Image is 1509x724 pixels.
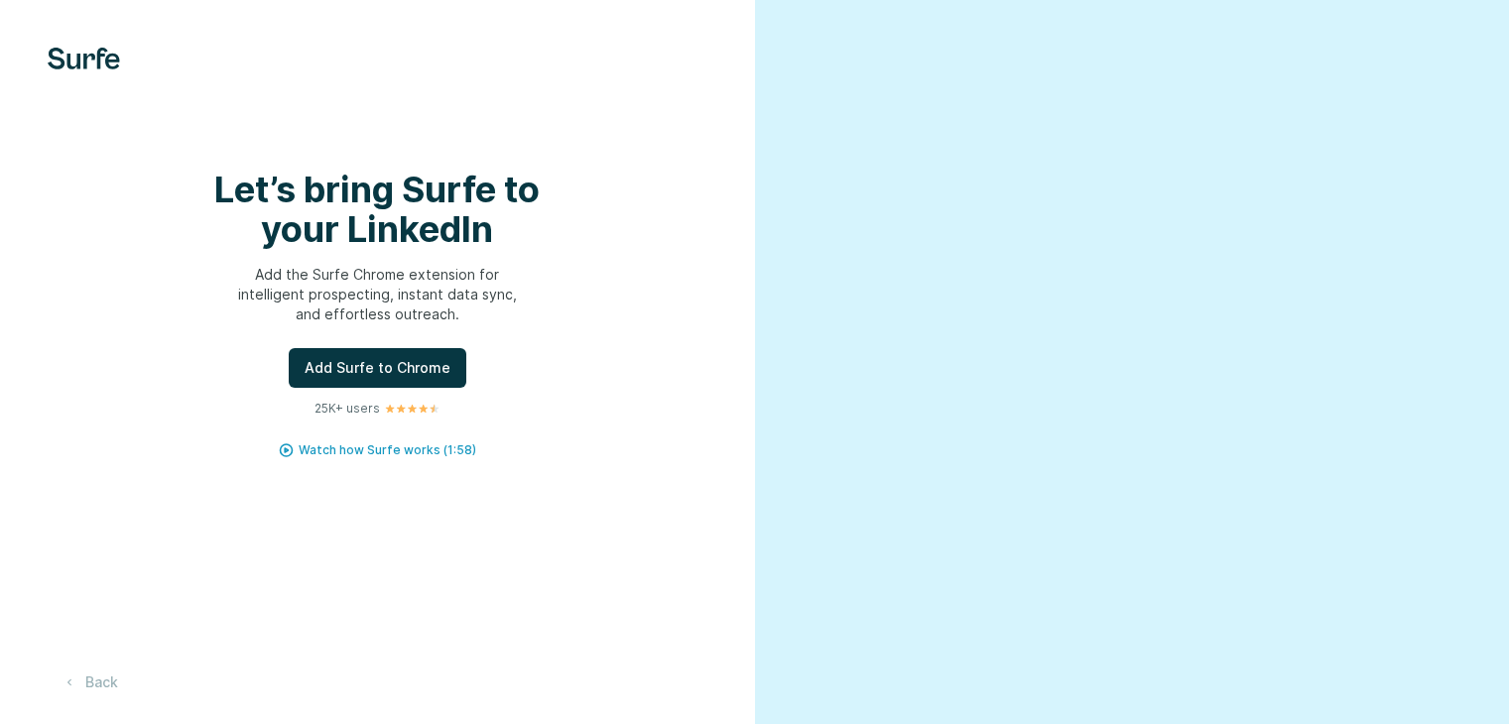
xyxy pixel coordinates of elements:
p: Add the Surfe Chrome extension for intelligent prospecting, instant data sync, and effortless out... [179,265,575,324]
p: 25K+ users [314,400,380,418]
button: Watch how Surfe works (1:58) [299,441,476,459]
img: Surfe's logo [48,48,120,69]
h1: Let’s bring Surfe to your LinkedIn [179,170,575,249]
button: Add Surfe to Chrome [289,348,466,388]
img: Rating Stars [384,403,440,415]
button: Back [48,664,132,700]
span: Add Surfe to Chrome [305,358,450,378]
